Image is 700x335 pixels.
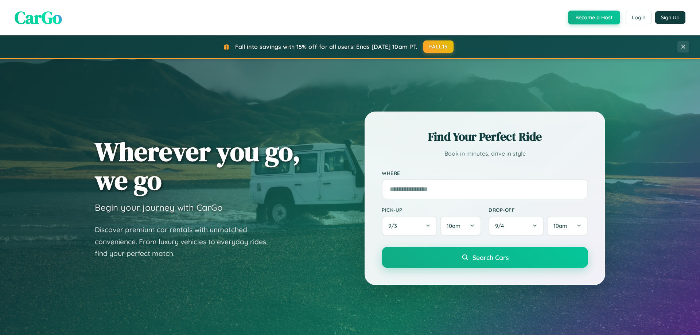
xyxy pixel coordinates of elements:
[382,247,588,268] button: Search Cars
[388,222,401,229] span: 9 / 3
[382,207,481,213] label: Pick-up
[626,11,652,24] button: Login
[95,137,300,195] h1: Wherever you go, we go
[547,216,588,236] button: 10am
[95,202,223,213] h3: Begin your journey with CarGo
[235,43,418,50] span: Fall into savings with 15% off for all users! Ends [DATE] 10am PT.
[472,253,509,261] span: Search Cars
[15,5,62,30] span: CarGo
[382,216,437,236] button: 9/3
[655,11,685,24] button: Sign Up
[553,222,567,229] span: 10am
[382,148,588,159] p: Book in minutes, drive in style
[447,222,460,229] span: 10am
[382,170,588,176] label: Where
[568,11,620,24] button: Become a Host
[423,40,454,53] button: FALL15
[489,216,544,236] button: 9/4
[382,129,588,145] h2: Find Your Perfect Ride
[95,224,277,260] p: Discover premium car rentals with unmatched convenience. From luxury vehicles to everyday rides, ...
[440,216,481,236] button: 10am
[489,207,588,213] label: Drop-off
[495,222,507,229] span: 9 / 4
